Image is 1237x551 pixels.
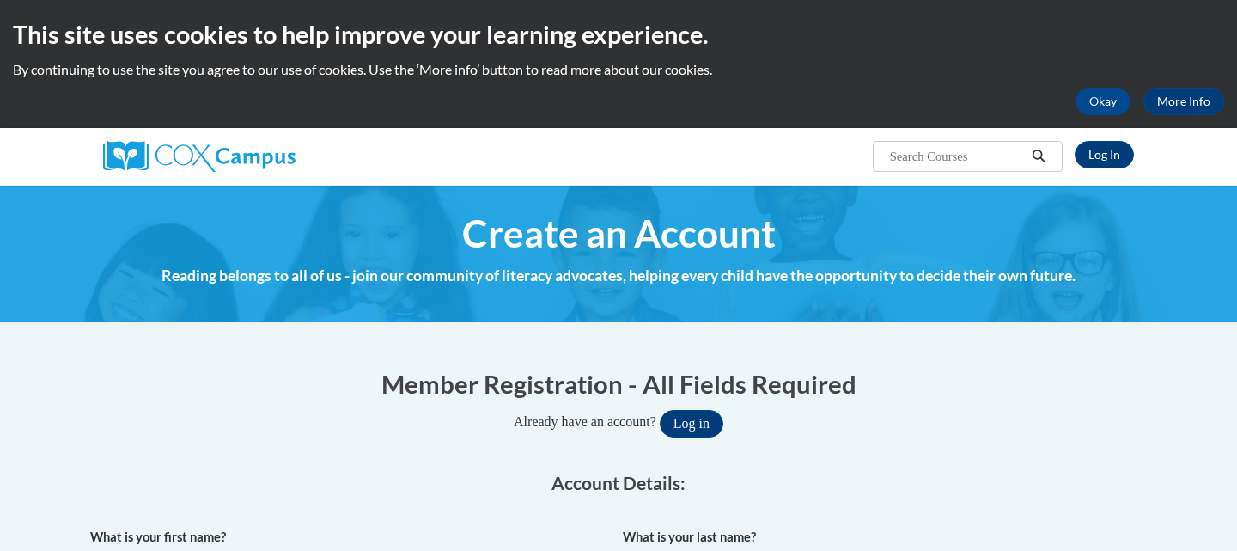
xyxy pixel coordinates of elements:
[660,410,723,438] button: Log in
[1143,88,1224,115] a: More Info
[103,141,296,172] img: Cox Campus
[514,414,656,429] span: Already have an account?
[888,146,1026,167] input: Search Courses
[1076,88,1130,115] button: Okay
[90,265,1147,287] h4: Reading belongs to all of us - join our community of literacy advocates, helping every child have...
[90,366,1147,401] h1: Member Registration - All Fields Required
[13,17,1224,52] h2: This site uses cookies to help improve your learning experience.
[13,60,1224,79] p: By continuing to use the site you agree to our use of cookies. Use the ‘More info’ button to read...
[1075,141,1134,168] a: Log In
[551,472,686,493] span: Account Details:
[1026,146,1051,167] button: Search
[462,211,776,256] span: Create an Account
